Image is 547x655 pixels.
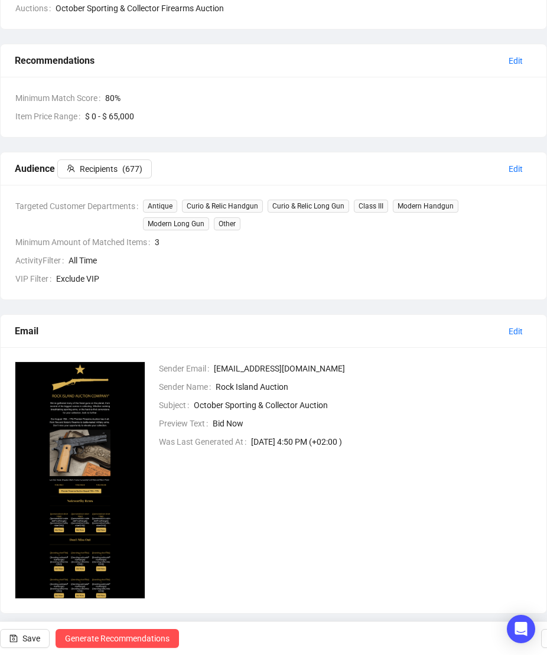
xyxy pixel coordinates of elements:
[122,162,142,175] span: ( 677 )
[507,615,535,643] div: Open Intercom Messenger
[15,236,155,249] span: Minimum Amount of Matched Items
[15,110,85,123] span: Item Price Range
[15,53,499,68] div: Recommendations
[509,325,523,338] span: Edit
[143,217,209,230] span: Modern Long Gun
[213,417,532,430] span: Bid Now
[159,399,194,412] span: Subject
[15,254,69,267] span: ActivityFilter
[268,200,349,213] span: Curio & Relic Long Gun
[159,417,213,430] span: Preview Text
[159,380,216,393] span: Sender Name
[159,362,214,375] span: Sender Email
[143,200,177,213] span: Antique
[85,110,532,123] span: $ 0 - $ 65,000
[15,163,152,174] span: Audience
[15,272,56,285] span: VIP Filter
[15,200,143,230] span: Targeted Customer Departments
[509,54,523,67] span: Edit
[15,324,499,338] div: Email
[105,92,532,105] span: 80 %
[194,399,532,412] span: October Sporting & Collector Auction
[9,634,18,643] span: save
[499,322,532,341] button: Edit
[15,2,56,15] span: Auctions
[499,51,532,70] button: Edit
[216,380,532,393] span: Rock Island Auction
[57,159,152,178] button: Recipients(677)
[354,200,388,213] span: Class III
[15,92,105,105] span: Minimum Match Score
[251,435,532,448] span: [DATE] 4:50 PM (+02:00 )
[69,254,532,267] span: All Time
[15,361,145,599] img: 1757602215017-b8QoSXurskH8OTCW.png
[509,162,523,175] span: Edit
[214,217,240,230] span: Other
[182,200,263,213] span: Curio & Relic Handgun
[159,435,251,448] span: Was Last Generated At
[80,162,118,175] span: Recipients
[56,629,179,648] button: Generate Recommendations
[65,622,170,655] span: Generate Recommendations
[155,236,532,249] span: 3
[56,2,224,15] span: October Sporting & Collector Firearms Auction
[56,272,532,285] span: Exclude VIP
[499,159,532,178] button: Edit
[393,200,458,213] span: Modern Handgun
[67,164,75,172] span: team
[22,622,40,655] span: Save
[214,362,532,375] span: [EMAIL_ADDRESS][DOMAIN_NAME]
